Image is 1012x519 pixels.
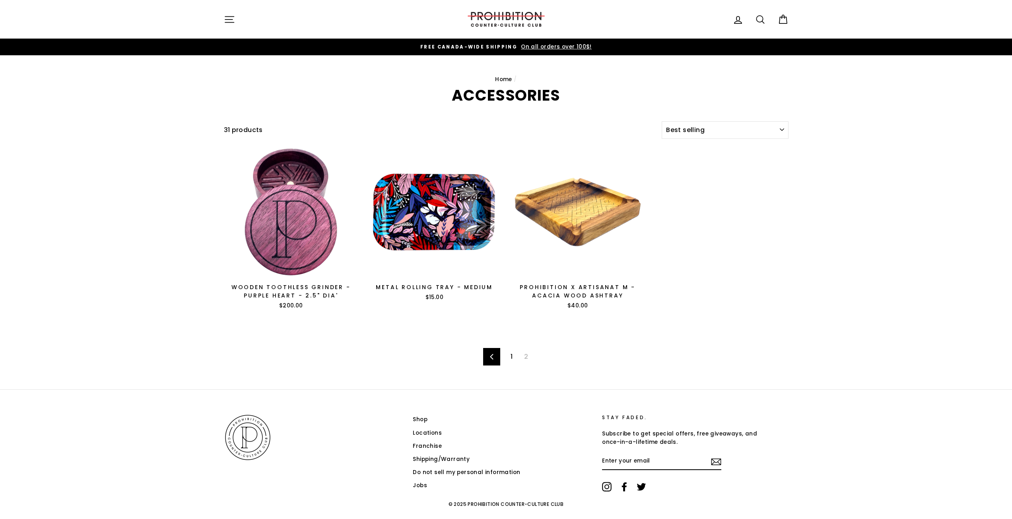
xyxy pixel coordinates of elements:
[511,145,645,313] a: PROHIBITION X ARTISANAT M - ACACIA WOOD ASHTRAY$40.00
[514,76,517,83] span: /
[511,302,645,310] div: $40.00
[519,43,592,51] span: On all orders over 100$!
[224,283,359,300] div: WOODEN TOOTHLESS GRINDER - PURPLE HEART - 2.5" DIA'
[602,414,759,421] p: STAY FADED.
[224,302,359,310] div: $200.00
[413,467,520,478] a: Do not sell my personal information
[495,76,512,83] a: Home
[224,414,272,461] img: PROHIBITION COUNTER-CULTURE CLUB
[367,145,502,304] a: METAL ROLLING TRAY - MEDIUM$15.00
[224,145,359,313] a: WOODEN TOOTHLESS GRINDER - PURPLE HEART - 2.5" DIA'$200.00
[602,453,721,470] input: Enter your email
[511,283,645,300] div: PROHIBITION X ARTISANAT M - ACACIA WOOD ASHTRAY
[224,88,789,103] h1: ACCESSORIES
[413,480,427,492] a: Jobs
[519,350,533,363] span: 2
[226,43,787,51] a: FREE CANADA-WIDE SHIPPING On all orders over 100$!
[224,498,789,511] p: © 2025 PROHIBITION COUNTER-CULTURE CLUB
[506,350,517,363] a: 1
[367,294,502,301] div: $15.00
[413,453,470,465] a: Shipping/Warranty
[367,283,502,292] div: METAL ROLLING TRAY - MEDIUM
[413,427,442,439] a: Locations
[413,440,442,452] a: Franchise
[602,430,759,447] p: Subscribe to get special offers, free giveaways, and once-in-a-lifetime deals.
[420,44,517,50] span: FREE CANADA-WIDE SHIPPING
[413,414,427,426] a: Shop
[224,125,659,135] div: 31 products
[466,12,546,27] img: PROHIBITION COUNTER-CULTURE CLUB
[224,75,789,84] nav: breadcrumbs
